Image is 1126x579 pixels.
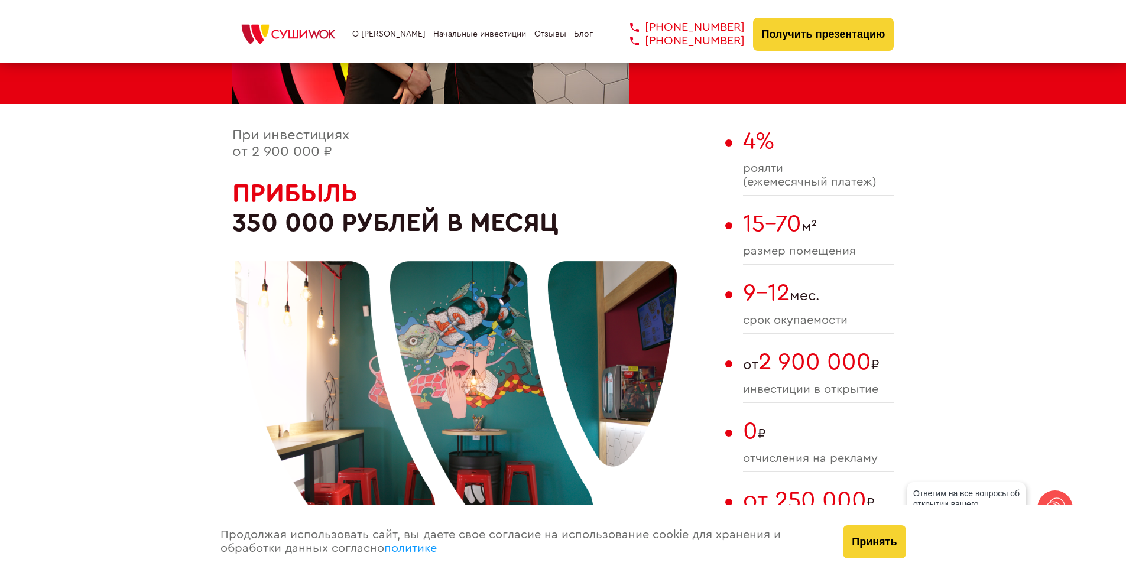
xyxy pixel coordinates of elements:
[384,542,437,554] a: политике
[743,489,867,512] span: от 250 000
[232,128,349,159] span: При инвестициях от 2 900 000 ₽
[758,350,871,374] span: 2 900 000
[574,30,593,39] a: Блог
[843,525,906,558] button: Принять
[743,245,894,258] span: размер помещения
[433,30,526,39] a: Начальные инвестиции
[232,180,358,206] span: Прибыль
[743,314,894,327] span: cрок окупаемости
[743,452,894,466] span: отчисления на рекламу
[612,34,745,48] a: [PHONE_NUMBER]
[743,281,790,305] span: 9-12
[743,162,894,189] span: роялти (ежемесячный платеж)
[232,21,345,47] img: СУШИWOK
[743,418,894,445] span: ₽
[743,279,894,307] span: мес.
[743,349,894,376] span: от ₽
[907,482,1026,526] div: Ответим на все вопросы об открытии вашего [PERSON_NAME]!
[534,30,566,39] a: Отзывы
[743,487,894,514] span: ₽
[743,210,894,238] span: м²
[209,505,832,579] div: Продолжая использовать сайт, вы даете свое согласие на использование cookie для хранения и обрабо...
[743,129,774,153] span: 4%
[352,30,426,39] a: О [PERSON_NAME]
[743,383,894,396] span: инвестиции в открытие
[753,18,894,51] button: Получить презентацию
[743,212,801,236] span: 15-70
[743,419,758,443] span: 0
[612,21,745,34] a: [PHONE_NUMBER]
[232,178,719,238] h2: 350 000 рублей в месяц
